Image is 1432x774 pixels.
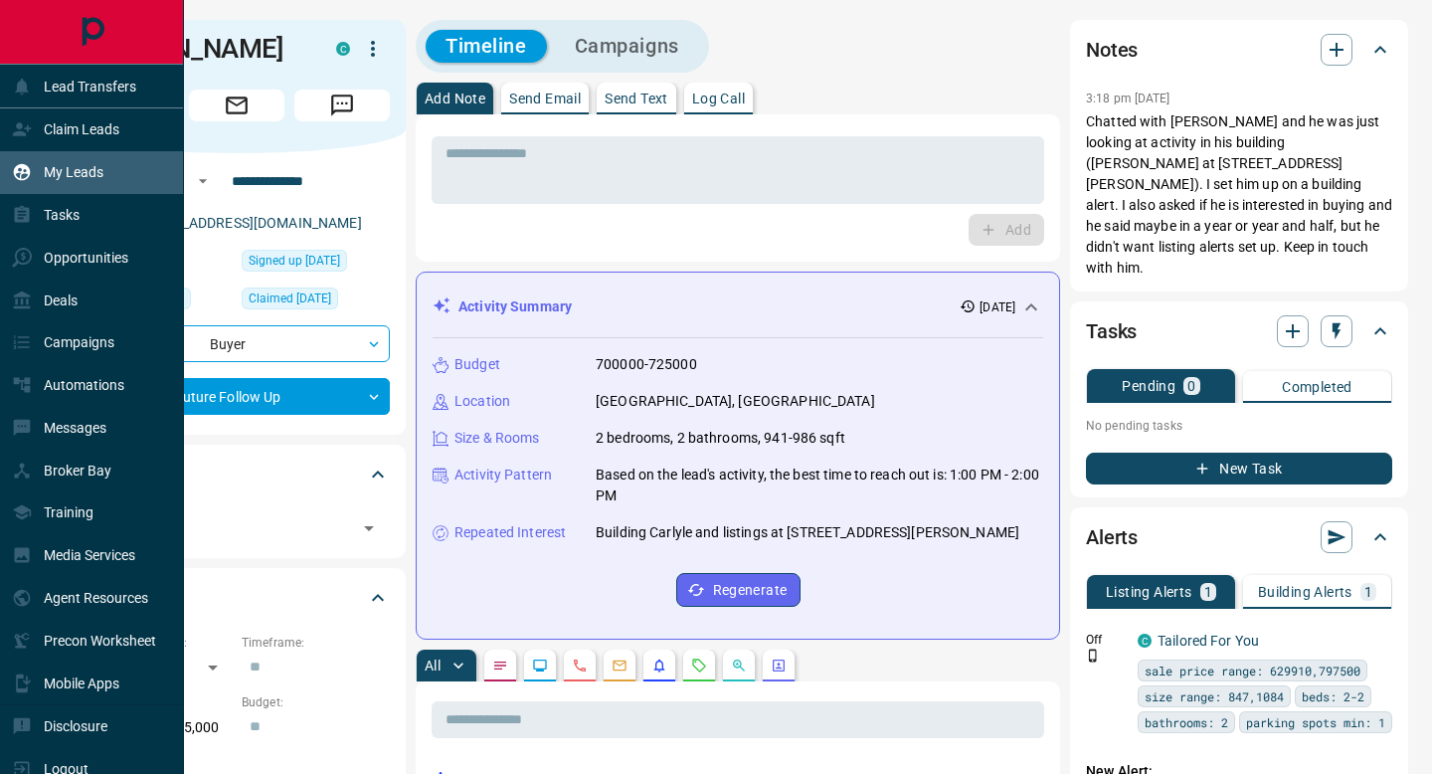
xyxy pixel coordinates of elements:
span: size range: 847,1084 [1145,686,1284,706]
p: Activity Summary [458,296,572,317]
span: Claimed [DATE] [249,289,331,308]
h2: Alerts [1086,521,1138,553]
span: bathrooms: 2 [1145,712,1228,732]
div: Sun Apr 06 2025 [242,250,390,278]
h1: [PERSON_NAME] [84,33,306,65]
p: Budget [454,354,500,375]
span: beds: 2-2 [1302,686,1364,706]
a: [EMAIL_ADDRESS][DOMAIN_NAME] [137,215,362,231]
div: Alerts [1086,513,1392,561]
div: Tasks [1086,307,1392,355]
p: Repeated Interest [454,522,566,543]
svg: Opportunities [731,658,747,674]
svg: Notes [492,658,508,674]
p: Chatted with [PERSON_NAME] and he was just looking at activity in his building ([PERSON_NAME] at ... [1086,111,1392,279]
button: New Task [1086,453,1392,484]
button: Regenerate [676,573,801,607]
p: [DATE] [980,298,1015,316]
button: Open [355,514,383,542]
p: Activity Pattern [454,465,552,485]
span: sale price range: 629910,797500 [1145,661,1360,680]
button: Open [191,169,215,193]
p: Building Alerts [1258,585,1352,599]
p: 2 bedrooms, 2 bathrooms, 941-986 sqft [596,428,845,449]
a: Tailored For You [1158,633,1259,649]
div: Criteria [84,574,390,622]
p: 700000-725000 [596,354,697,375]
h2: Notes [1086,34,1138,66]
p: Location [454,391,510,412]
p: Budget: [242,693,390,711]
p: Add Note [425,92,485,105]
button: Campaigns [555,30,699,63]
h2: Tasks [1086,315,1137,347]
svg: Calls [572,658,588,674]
button: Timeline [426,30,547,63]
p: 3:18 pm [DATE] [1086,92,1170,105]
p: Send Email [509,92,581,105]
svg: Listing Alerts [651,658,667,674]
p: Send Text [605,92,668,105]
p: Building Carlyle and listings at [STREET_ADDRESS][PERSON_NAME] [596,522,1019,543]
div: condos.ca [336,42,350,56]
div: Notes [1086,26,1392,74]
p: Log Call [692,92,745,105]
span: Signed up [DATE] [249,251,340,271]
p: Areas Searched: [84,754,390,772]
p: 0 [1187,379,1195,393]
svg: Requests [691,658,707,674]
p: 1 [1204,585,1212,599]
p: [GEOGRAPHIC_DATA], [GEOGRAPHIC_DATA] [596,391,875,412]
div: condos.ca [1138,634,1152,648]
p: Timeframe: [242,634,390,652]
svg: Emails [612,658,627,674]
p: All [425,659,441,673]
div: Tags [84,451,390,498]
span: parking spots min: 1 [1246,712,1385,732]
p: No pending tasks [1086,411,1392,441]
svg: Lead Browsing Activity [532,658,548,674]
p: Based on the lead's activity, the best time to reach out is: 1:00 PM - 2:00 PM [596,465,1043,506]
p: Size & Rooms [454,428,540,449]
svg: Push Notification Only [1086,649,1100,663]
p: 1 [1364,585,1372,599]
div: Buyer [84,325,390,362]
p: Listing Alerts [1106,585,1192,599]
div: Mon Apr 07 2025 [242,288,390,315]
div: Future Follow Up [84,378,390,415]
div: Activity Summary[DATE] [433,289,1043,325]
svg: Agent Actions [771,658,787,674]
span: Message [294,90,390,121]
p: Completed [1282,380,1352,394]
span: Email [189,90,284,121]
p: Pending [1122,379,1175,393]
p: Off [1086,631,1126,649]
